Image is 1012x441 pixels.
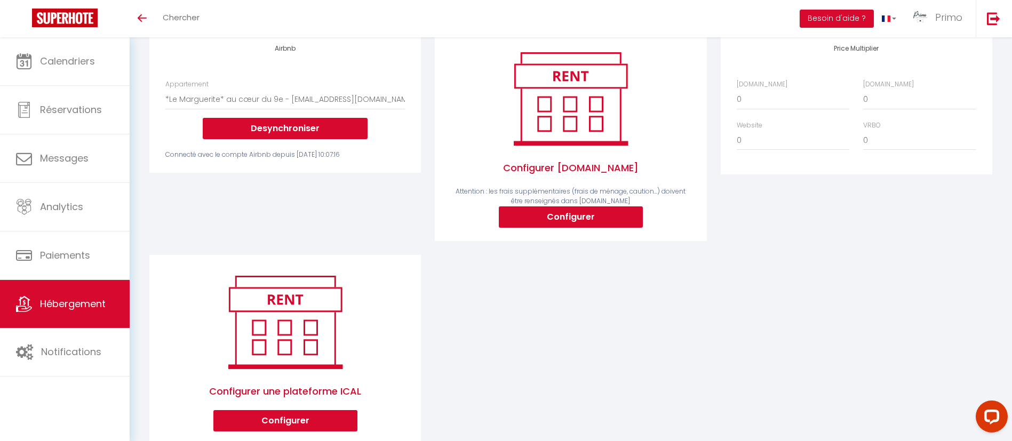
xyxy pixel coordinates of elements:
span: Notifications [41,345,101,358]
span: Attention : les frais supplémentaires (frais de ménage, caution...) doivent être renseignés dans ... [456,187,686,206]
label: Appartement [165,79,209,90]
span: Messages [40,151,89,165]
button: Configurer [213,410,357,431]
span: Configurer [DOMAIN_NAME] [451,150,690,186]
span: Calendriers [40,54,95,68]
span: Analytics [40,200,83,213]
label: VRBO [863,121,881,131]
span: Chercher [163,12,200,23]
span: Paiements [40,248,90,262]
span: Réservations [40,103,102,116]
h4: Airbnb [165,45,405,52]
div: Connecté avec le compte Airbnb depuis [DATE] 10:07:16 [165,150,405,160]
span: Configurer une plateforme ICAL [165,373,405,410]
button: Besoin d'aide ? [800,10,874,28]
button: Desynchroniser [203,118,368,139]
img: rent.png [503,47,639,150]
img: Super Booking [32,9,98,27]
h4: Price Multiplier [737,45,976,52]
img: logout [987,12,1000,25]
label: Website [737,121,762,131]
button: Configurer [499,206,643,228]
span: Primo [935,11,962,24]
span: Hébergement [40,297,106,310]
label: [DOMAIN_NAME] [863,79,914,90]
iframe: LiveChat chat widget [967,396,1012,441]
label: [DOMAIN_NAME] [737,79,787,90]
img: rent.png [217,271,353,373]
img: ... [912,10,928,26]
